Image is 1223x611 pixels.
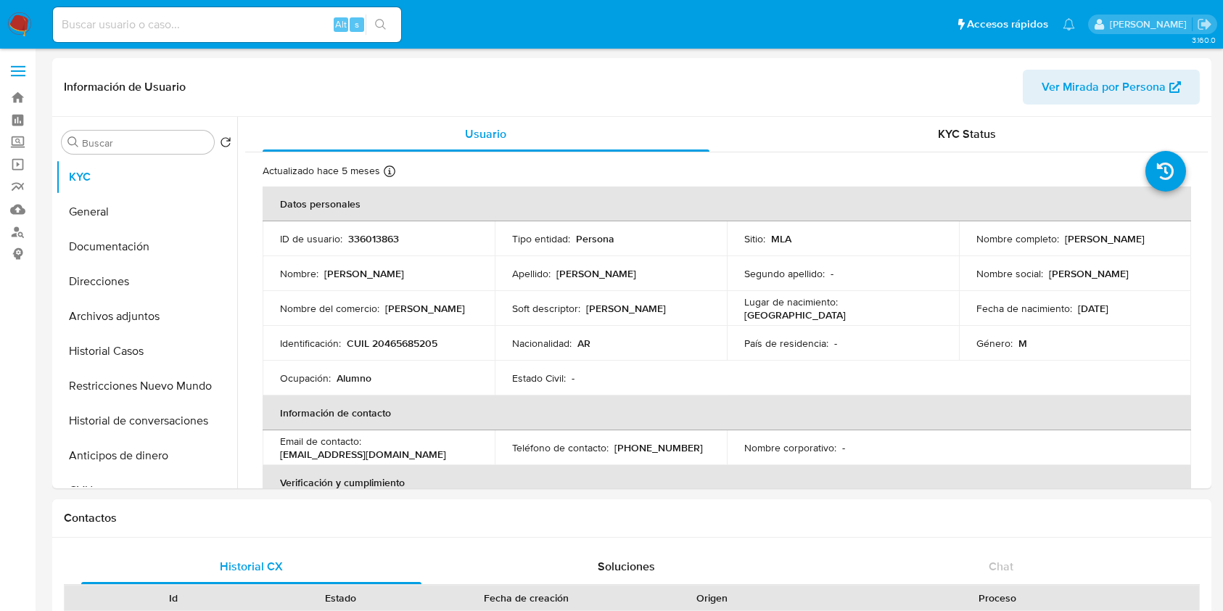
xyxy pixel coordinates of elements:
span: Usuario [465,126,506,142]
span: Accesos rápidos [967,17,1048,32]
div: Proceso [806,591,1189,605]
span: Alt [335,17,347,31]
p: Segundo apellido : [744,267,825,280]
input: Buscar [82,136,208,149]
p: MLA [771,232,791,245]
p: Estado Civil : [512,372,566,385]
p: Nombre completo : [976,232,1059,245]
p: Tipo entidad : [512,232,570,245]
p: [EMAIL_ADDRESS][DOMAIN_NAME] [280,448,446,461]
p: [PERSON_NAME] [1065,232,1145,245]
p: [DATE] [1078,302,1108,315]
h1: Contactos [64,511,1200,525]
button: CVU [56,473,237,508]
button: Buscar [67,136,79,148]
p: - [831,267,833,280]
p: Ocupación : [280,372,331,385]
p: AR [577,337,590,350]
button: Anticipos de dinero [56,438,237,473]
p: Fecha de nacimiento : [976,302,1072,315]
span: s [355,17,359,31]
p: CUIL 20465685205 [347,337,437,350]
p: [PERSON_NAME] [324,267,404,280]
span: Chat [989,558,1013,575]
p: Nombre : [280,267,318,280]
span: KYC Status [938,126,996,142]
button: Archivos adjuntos [56,299,237,334]
button: KYC [56,160,237,194]
p: Email de contacto : [280,435,361,448]
p: Apellido : [512,267,551,280]
p: ID de usuario : [280,232,342,245]
p: Persona [576,232,614,245]
span: Historial CX [220,558,283,575]
p: [PERSON_NAME] [385,302,465,315]
p: [PERSON_NAME] [556,267,636,280]
p: País de residencia : [744,337,828,350]
p: [GEOGRAPHIC_DATA] [744,308,846,321]
button: Historial de conversaciones [56,403,237,438]
p: [PHONE_NUMBER] [614,441,703,454]
button: search-icon [366,15,395,35]
div: Id [100,591,247,605]
button: Direcciones [56,264,237,299]
span: Ver Mirada por Persona [1042,70,1166,104]
p: [PERSON_NAME] [1049,267,1129,280]
button: Historial Casos [56,334,237,369]
p: Identificación : [280,337,341,350]
a: Salir [1197,17,1212,32]
p: [PERSON_NAME] [586,302,666,315]
p: Lugar de nacimiento : [744,295,838,308]
button: Documentación [56,229,237,264]
p: Nacionalidad : [512,337,572,350]
h1: Información de Usuario [64,80,186,94]
p: Nombre del comercio : [280,302,379,315]
p: Soft descriptor : [512,302,580,315]
p: 336013863 [348,232,399,245]
th: Verificación y cumplimiento [263,465,1191,500]
th: Datos personales [263,186,1191,221]
div: Origen [638,591,786,605]
button: Restricciones Nuevo Mundo [56,369,237,403]
p: Teléfono de contacto : [512,441,609,454]
p: Nombre corporativo : [744,441,836,454]
span: Soluciones [598,558,655,575]
input: Buscar usuario o caso... [53,15,401,34]
div: Fecha de creación [435,591,618,605]
p: - [842,441,845,454]
p: M [1018,337,1027,350]
a: Notificaciones [1063,18,1075,30]
p: - [572,372,575,385]
p: Alumno [337,372,371,385]
button: Ver Mirada por Persona [1023,70,1200,104]
p: juanbautista.fernandez@mercadolibre.com [1110,17,1192,31]
button: General [56,194,237,229]
p: Género : [976,337,1013,350]
div: Estado [268,591,415,605]
th: Información de contacto [263,395,1191,430]
p: Actualizado hace 5 meses [263,164,380,178]
p: Nombre social : [976,267,1043,280]
p: Sitio : [744,232,765,245]
p: - [834,337,837,350]
button: Volver al orden por defecto [220,136,231,152]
